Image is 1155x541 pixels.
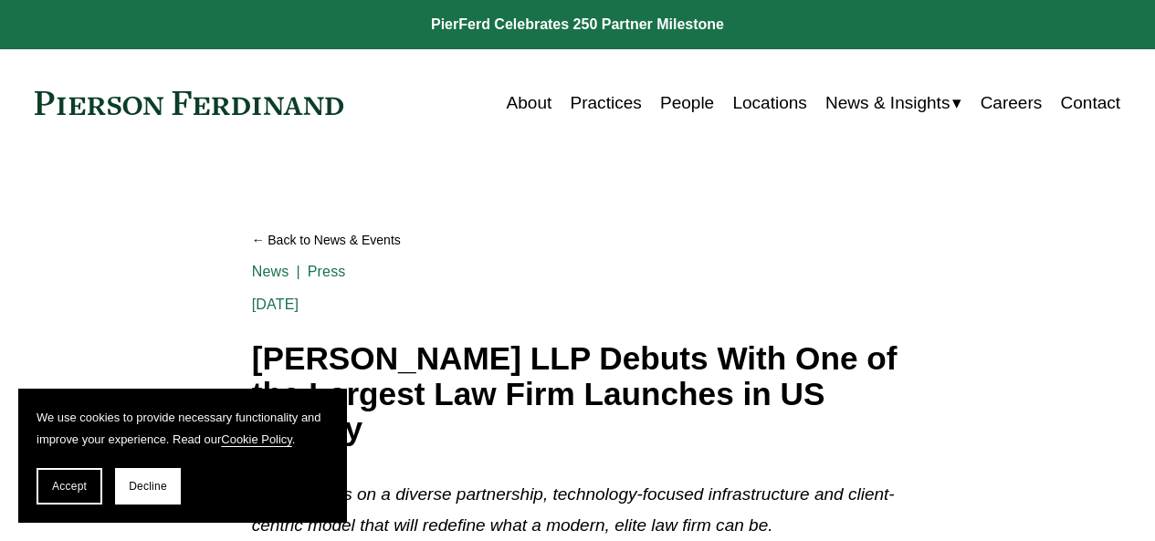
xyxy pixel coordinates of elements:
[37,407,329,450] p: We use cookies to provide necessary functionality and improve your experience. Read our .
[52,480,87,493] span: Accept
[825,88,950,119] span: News & Insights
[981,86,1043,120] a: Careers
[252,341,903,447] h1: [PERSON_NAME] LLP Debuts With One of the Largest Law Firm Launches in US History
[252,224,903,255] a: Back to News & Events
[252,297,299,312] span: [DATE]
[507,86,552,120] a: About
[660,86,714,120] a: People
[37,468,102,505] button: Accept
[252,264,289,279] a: News
[571,86,642,120] a: Practices
[732,86,806,120] a: Locations
[825,86,961,120] a: folder dropdown
[129,480,167,493] span: Decline
[308,264,346,279] a: Press
[252,484,895,535] em: Firm to focus on a diverse partnership, technology-focused infrastructure and client-centric mode...
[18,389,347,523] section: Cookie banner
[221,432,292,446] a: Cookie Policy
[1061,86,1121,120] a: Contact
[115,468,181,505] button: Decline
